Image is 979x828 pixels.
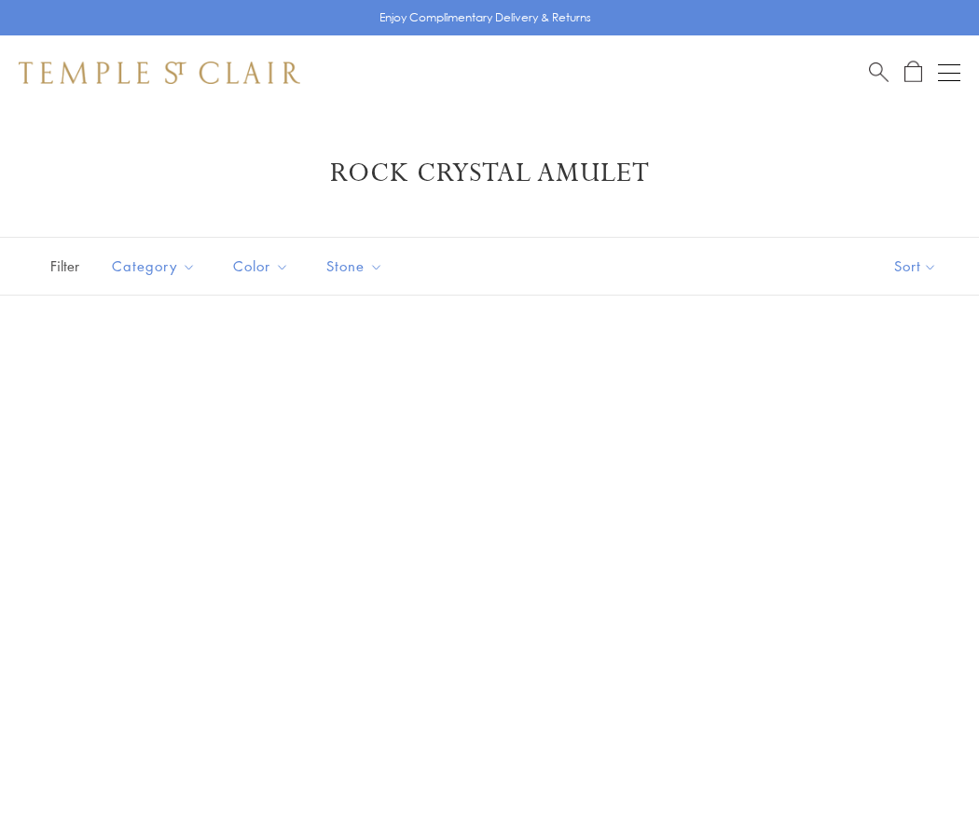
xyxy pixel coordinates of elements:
[47,157,932,190] h1: Rock Crystal Amulet
[317,255,397,278] span: Stone
[904,61,922,84] a: Open Shopping Bag
[103,255,210,278] span: Category
[852,238,979,295] button: Show sort by
[312,245,397,287] button: Stone
[224,255,303,278] span: Color
[98,245,210,287] button: Category
[938,62,960,84] button: Open navigation
[379,8,591,27] p: Enjoy Complimentary Delivery & Returns
[219,245,303,287] button: Color
[869,61,889,84] a: Search
[19,62,300,84] img: Temple St. Clair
